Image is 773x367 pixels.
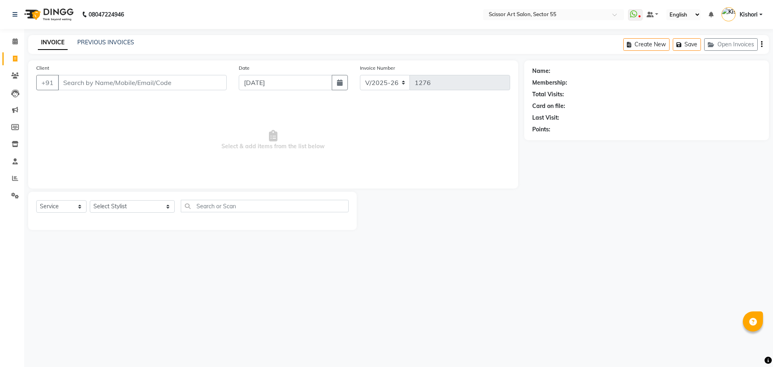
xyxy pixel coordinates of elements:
span: Select & add items from the list below [36,100,510,180]
b: 08047224946 [89,3,124,26]
label: Invoice Number [360,64,395,72]
iframe: chat widget [739,335,765,359]
button: Create New [623,38,670,51]
label: Client [36,64,49,72]
button: Open Invoices [704,38,758,51]
button: +91 [36,75,59,90]
div: Card on file: [532,102,565,110]
img: Kishori [721,7,736,21]
input: Search or Scan [181,200,349,212]
label: Date [239,64,250,72]
div: Membership: [532,79,567,87]
div: Total Visits: [532,90,564,99]
div: Last Visit: [532,114,559,122]
span: Kishori [740,10,758,19]
a: INVOICE [38,35,68,50]
div: Points: [532,125,550,134]
button: Save [673,38,701,51]
input: Search by Name/Mobile/Email/Code [58,75,227,90]
img: logo [21,3,76,26]
div: Name: [532,67,550,75]
a: PREVIOUS INVOICES [77,39,134,46]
